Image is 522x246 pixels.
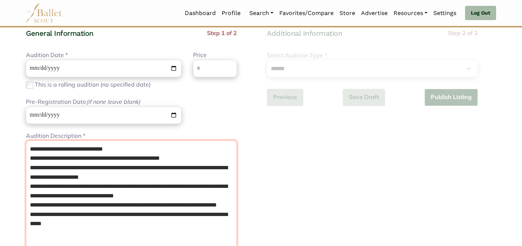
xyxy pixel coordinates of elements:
[207,29,237,38] p: Step 1 of 2
[86,98,140,105] i: (if none leave blank)
[35,80,151,90] label: This is a rolling audition (no specified date)
[465,6,496,20] a: Log Out
[26,131,85,141] label: Audition Description *
[246,5,276,21] a: Search
[26,50,68,60] label: Audition Date *
[182,5,219,21] a: Dashboard
[26,97,140,107] label: Pre-Registration Date
[219,5,243,21] a: Profile
[276,5,337,21] a: Favorites/Compare
[26,29,93,38] h4: General Information
[430,5,459,21] a: Settings
[391,5,430,21] a: Resources
[193,50,207,60] label: Price
[358,5,391,21] a: Advertise
[337,5,358,21] a: Store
